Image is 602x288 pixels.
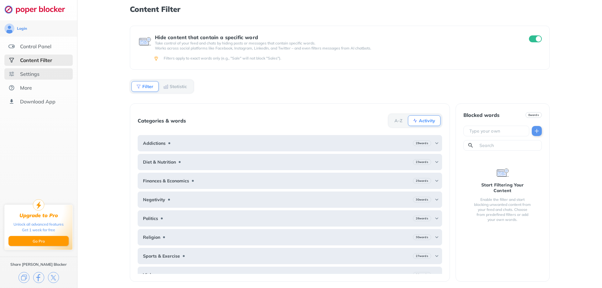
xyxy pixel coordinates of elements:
[416,160,428,164] b: 23 words
[33,199,44,211] img: upgrade-to-pro.svg
[8,71,15,77] img: settings.svg
[463,112,499,118] div: Blocked words
[469,128,526,134] input: Type your own
[416,141,428,145] b: 29 words
[416,179,428,183] b: 25 words
[130,5,549,13] h1: Content Filter
[155,46,517,51] p: Works across social platforms like Facebook, Instagram, LinkedIn, and Twitter – and even filters ...
[155,34,517,40] div: Hide content that contain a specific word
[8,85,15,91] img: about.svg
[143,254,180,259] b: Sports & Exercise
[394,119,403,123] b: A-Z
[20,85,32,91] div: More
[143,141,166,146] b: Addictions
[8,57,15,63] img: social-selected.svg
[163,84,168,89] img: Statistic
[143,272,161,277] b: Violence
[8,98,15,105] img: download-app.svg
[170,85,187,88] b: Statistic
[479,142,539,149] input: Search
[138,118,186,123] div: Categories & words
[20,98,55,105] div: Download App
[10,262,67,267] div: Share [PERSON_NAME] Blocker
[416,254,428,258] b: 27 words
[48,272,59,283] img: x.svg
[143,197,165,202] b: Negativity
[20,71,40,77] div: Settings
[8,43,15,50] img: features.svg
[143,216,158,221] b: Politics
[4,5,72,14] img: logo-webpage.svg
[416,235,428,239] b: 30 words
[136,84,141,89] img: Filter
[17,26,27,31] div: Login
[473,197,532,222] div: Enable the filter and start blocking unwanted content from your feed and chats. Choose from prede...
[416,197,428,202] b: 30 words
[33,272,44,283] img: facebook.svg
[419,119,435,123] b: Activity
[416,216,428,221] b: 26 words
[143,178,189,183] b: Finances & Economics
[4,24,14,34] img: avatar.svg
[413,118,418,123] img: Activity
[416,273,428,277] b: 25 words
[8,236,69,246] button: Go Pro
[473,182,532,193] div: Start Filtering Your Content
[20,43,51,50] div: Control Panel
[18,272,29,283] img: copy.svg
[143,235,160,240] b: Religion
[13,222,64,227] div: Unlock all advanced features
[528,113,539,117] b: 0 words
[22,227,55,233] div: Get 1 week for free
[142,85,153,88] b: Filter
[20,57,52,63] div: Content Filter
[164,56,541,61] div: Filters apply to exact words only (e.g., "Sale" will not block "Sales").
[19,212,58,218] div: Upgrade to Pro
[143,160,176,165] b: Diet & Nutrition
[155,41,517,46] p: Take control of your feed and chats by hiding posts or messages that contain specific words.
